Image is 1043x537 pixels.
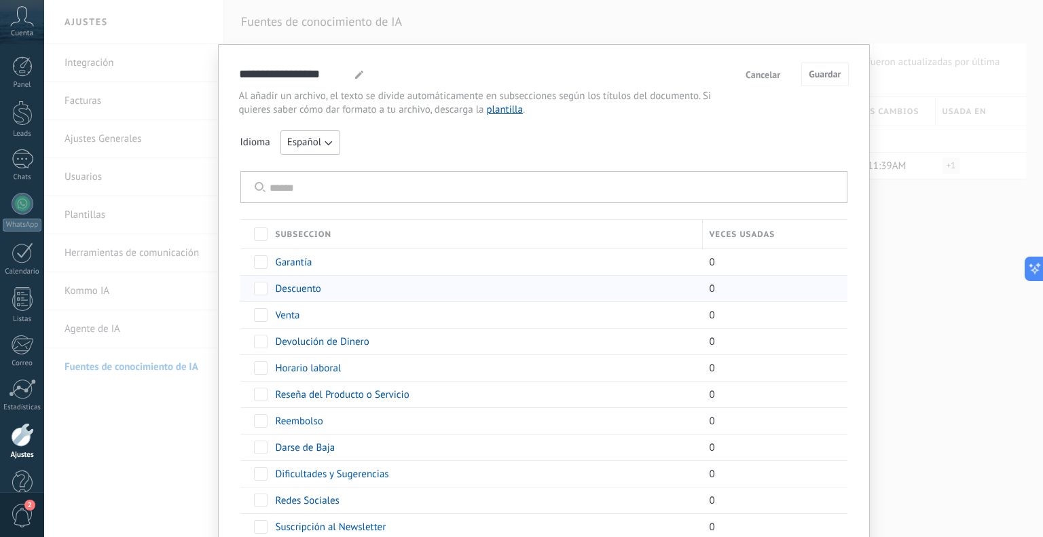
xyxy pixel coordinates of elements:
div: 0 [703,434,834,460]
div: Venta [269,302,696,328]
div: 0 [703,249,834,275]
div: 0 [703,302,834,328]
div: Dificultades y Sugerencias [269,461,696,487]
span: 0 [710,309,715,322]
span: Dificultades y Sugerencias [276,468,389,481]
span: 0 [710,521,715,534]
span: Reseña del Producto o Servicio [276,388,409,401]
div: 0 [703,329,834,354]
div: WhatsApp [3,219,41,232]
div: 0 [703,487,834,513]
span: Reembolso [276,415,323,428]
div: Subseccion [269,220,702,248]
div: Horario laboral [269,355,696,381]
div: Reseña del Producto o Servicio [269,382,696,407]
span: Venta [276,309,300,322]
span: Idioma [240,136,270,149]
div: Panel [3,81,42,90]
div: 0 [703,355,834,381]
span: 0 [710,441,715,454]
div: Correo [3,359,42,368]
span: Cancelar [746,70,780,79]
span: Español [287,136,322,149]
div: Reembolso [269,408,696,434]
span: Guardar [809,69,841,79]
div: Estadísticas [3,403,42,412]
span: 0 [710,468,715,481]
span: Suscripción al Newsletter [276,521,386,534]
span: 0 [710,362,715,375]
div: 0 [703,408,834,434]
div: Calendario [3,267,42,276]
span: Garantía [276,256,312,269]
div: Descuento [269,276,696,301]
button: Español [280,130,341,155]
span: 0 [710,256,715,269]
div: 0 [703,382,834,407]
span: 0 [710,388,715,401]
span: 0 [710,282,715,295]
span: 0 [710,494,715,507]
span: Darse de Baja [276,441,335,454]
p: Al añadir un archivo, el texto se divide automáticamente en subsecciones según los títulos del do... [239,90,714,117]
div: Listas [3,315,42,324]
div: Garantía [269,249,696,275]
span: Horario laboral [276,362,342,375]
button: Cancelar [739,64,786,85]
div: 0 [703,461,834,487]
span: 0 [710,335,715,348]
div: 0 [703,276,834,301]
div: Devolución de Dinero [269,329,696,354]
span: Cuenta [11,29,33,38]
span: 0 [710,415,715,428]
div: Redes Sociales [269,487,696,513]
span: 2 [24,500,35,511]
div: Chats [3,173,42,182]
div: Ajustes [3,451,42,460]
span: Redes Sociales [276,494,340,507]
div: Veces usadas [703,220,847,248]
span: Descuento [276,282,321,295]
span: plantilla [486,103,522,116]
span: Devolución de Dinero [276,335,369,348]
div: Leads [3,130,42,138]
button: Guardar [801,62,848,86]
div: Darse de Baja [269,434,696,460]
